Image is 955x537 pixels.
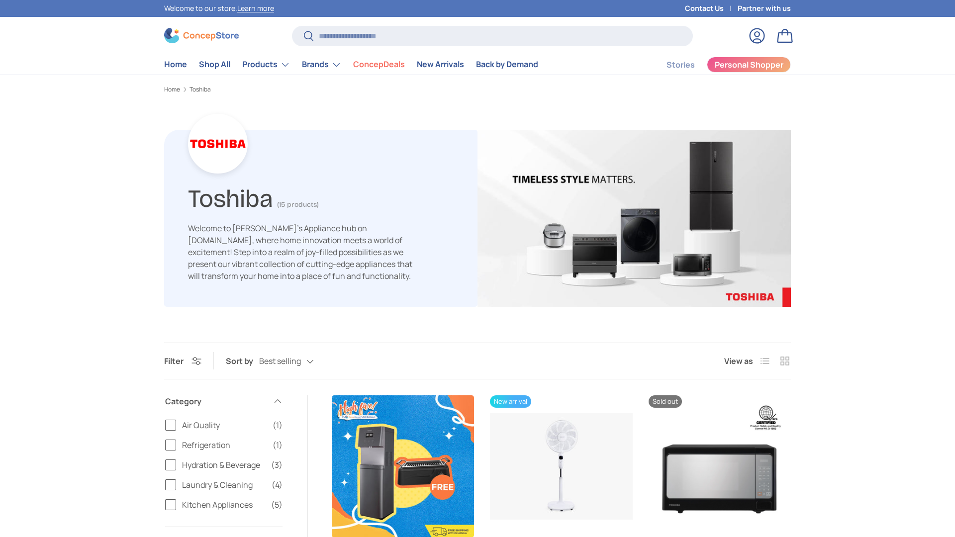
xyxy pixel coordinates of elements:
[165,383,283,419] summary: Category
[188,222,422,282] p: Welcome to [PERSON_NAME]'s Appliance hub on [DOMAIN_NAME], where home innovation meets a world of...
[164,85,791,94] nav: Breadcrumbs
[476,55,538,74] a: Back by Demand
[273,419,283,431] span: (1)
[182,459,265,471] span: Hydration & Beverage
[226,355,259,367] label: Sort by
[738,3,791,14] a: Partner with us
[715,61,783,69] span: Personal Shopper
[190,87,211,92] a: Toshiba
[273,439,283,451] span: (1)
[277,200,319,209] span: (15 products)
[164,3,274,14] p: Welcome to our store.
[490,395,531,408] span: New arrival
[182,499,265,511] span: Kitchen Appliances
[164,87,180,92] a: Home
[707,57,791,73] a: Personal Shopper
[477,130,791,307] img: Toshiba
[259,353,334,370] button: Best selling
[165,395,267,407] span: Category
[182,479,266,491] span: Laundry & Cleaning
[271,459,283,471] span: (3)
[667,55,695,75] a: Stories
[259,357,301,366] span: Best selling
[188,180,273,213] h1: Toshiba
[302,55,341,75] a: Brands
[164,55,538,75] nav: Primary
[242,55,290,75] a: Products
[182,439,267,451] span: Refrigeration
[271,499,283,511] span: (5)
[199,55,230,74] a: Shop All
[236,55,296,75] summary: Products
[649,395,682,408] span: Sold out
[724,355,753,367] span: View as
[164,28,239,43] img: ConcepStore
[643,55,791,75] nav: Secondary
[164,55,187,74] a: Home
[182,419,267,431] span: Air Quality
[417,55,464,74] a: New Arrivals
[272,479,283,491] span: (4)
[164,356,184,366] span: Filter
[296,55,347,75] summary: Brands
[685,3,738,14] a: Contact Us
[164,356,201,366] button: Filter
[237,3,274,13] a: Learn more
[353,55,405,74] a: ConcepDeals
